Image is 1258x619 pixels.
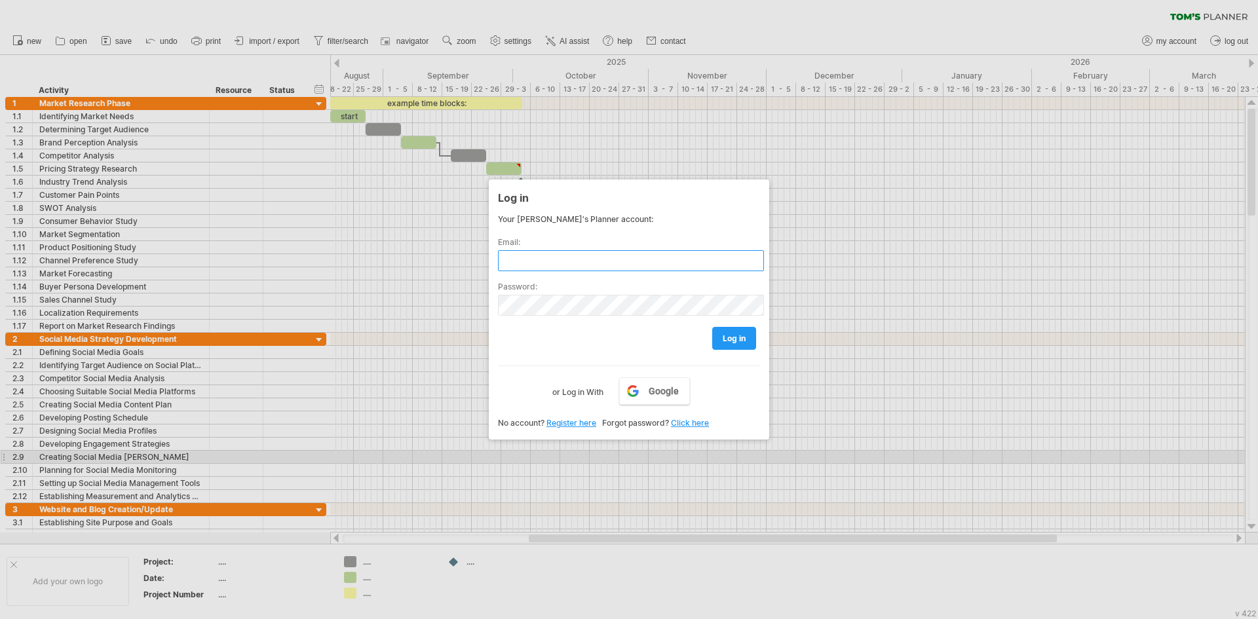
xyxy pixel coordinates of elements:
[546,418,596,428] a: Register here
[671,418,709,428] a: Click here
[498,237,760,247] label: Email:
[552,377,603,400] label: or Log in With
[619,377,690,405] a: Google
[602,418,669,428] span: Forgot password?
[498,282,760,291] label: Password:
[498,418,544,428] span: No account?
[498,185,760,209] div: Log in
[649,386,679,396] span: Google
[498,214,760,224] div: Your [PERSON_NAME]'s Planner account:
[712,327,756,350] a: log in
[723,333,746,343] span: log in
